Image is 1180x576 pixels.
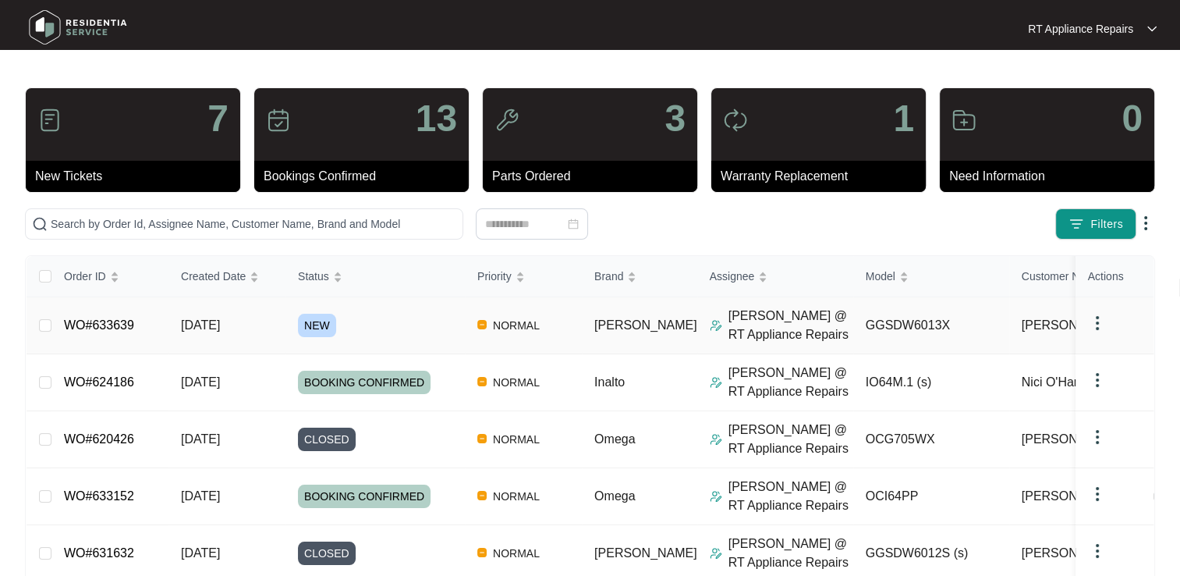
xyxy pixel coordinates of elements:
img: icon [266,108,291,133]
p: Bookings Confirmed [264,167,469,186]
img: Assigner Icon [710,319,722,332]
img: dropdown arrow [1088,485,1107,503]
span: NORMAL [487,487,546,506]
p: [PERSON_NAME] @ RT Appliance Repairs [728,307,853,344]
img: Vercel Logo [477,377,487,386]
span: [PERSON_NAME] [1022,430,1125,449]
span: Model [866,268,895,285]
img: residentia service logo [23,4,133,51]
p: [PERSON_NAME] @ RT Appliance Repairs [728,478,853,515]
td: OCG705WX [853,411,1009,468]
span: [PERSON_NAME] [594,546,697,560]
img: dropdown arrow [1088,371,1107,389]
a: WO#631632 [64,546,134,560]
p: RT Appliance Repairs [1028,21,1133,37]
span: Status [298,268,329,285]
span: NEW [298,314,336,337]
th: Brand [582,256,697,297]
th: Model [853,256,1009,297]
p: Need Information [949,167,1154,186]
span: NORMAL [487,316,546,335]
p: 0 [1122,100,1143,137]
img: dropdown arrow [1088,314,1107,332]
img: Assigner Icon [710,433,722,446]
th: Status [285,256,465,297]
img: Assigner Icon [710,490,722,503]
td: OCI64PP [853,468,1009,525]
button: filter iconFilters [1055,208,1136,240]
span: Customer Name [1022,268,1101,285]
span: NORMAL [487,373,546,392]
img: Vercel Logo [477,548,487,557]
p: New Tickets [35,167,240,186]
th: Order ID [51,256,168,297]
img: icon [494,108,519,133]
span: [PERSON_NAME] [1022,316,1125,335]
img: icon [951,108,976,133]
span: [PERSON_NAME]... [1022,487,1135,506]
span: Filters [1090,216,1123,233]
span: Inalto [594,375,625,389]
span: Omega [594,432,635,446]
span: BOOKING CONFIRMED [298,485,431,508]
input: Search by Order Id, Assignee Name, Customer Name, Brand and Model [51,215,456,233]
td: GGSDW6013X [853,297,1009,354]
p: Parts Ordered [492,167,697,186]
img: Vercel Logo [477,491,487,500]
a: WO#633639 [64,318,134,332]
span: [DATE] [181,432,220,446]
p: 3 [664,100,686,137]
span: Assignee [710,268,755,285]
img: Vercel Logo [477,434,487,443]
span: [DATE] [181,375,220,389]
span: Priority [477,268,512,285]
span: [PERSON_NAME] [594,318,697,332]
p: 7 [207,100,229,137]
img: dropdown arrow [1136,214,1155,233]
span: Created Date [181,268,246,285]
img: icon [723,108,748,133]
a: WO#620426 [64,432,134,446]
span: CLOSED [298,542,356,565]
img: dropdown arrow [1088,542,1107,560]
span: Omega [594,489,635,503]
img: dropdown arrow [1147,25,1157,33]
img: search-icon [32,216,48,232]
p: [PERSON_NAME] @ RT Appliance Repairs [728,535,853,572]
span: [DATE] [181,318,220,332]
span: [PERSON_NAME] [1022,544,1125,563]
p: [PERSON_NAME] @ RT Appliance Repairs [728,364,853,401]
img: filter icon [1068,216,1084,232]
span: [DATE] [181,546,220,560]
span: BOOKING CONFIRMED [298,371,431,394]
img: icon [37,108,62,133]
img: Assigner Icon [710,376,722,389]
th: Priority [465,256,582,297]
span: CLOSED [298,428,356,451]
p: 13 [416,100,457,137]
span: Order ID [64,268,106,285]
p: [PERSON_NAME] @ RT Appliance Repairs [728,421,853,458]
a: WO#624186 [64,375,134,389]
img: Vercel Logo [477,320,487,329]
img: Assigner Icon [710,547,722,560]
th: Created Date [168,256,285,297]
th: Customer Name [1009,256,1165,297]
span: NORMAL [487,430,546,449]
a: WO#633152 [64,489,134,503]
span: Nici O'Hara [1022,373,1085,392]
span: NORMAL [487,544,546,563]
img: dropdown arrow [1088,428,1107,446]
p: 1 [893,100,914,137]
span: [DATE] [181,489,220,503]
th: Actions [1075,256,1153,297]
span: Brand [594,268,623,285]
td: IO64M.1 (s) [853,354,1009,411]
th: Assignee [697,256,853,297]
p: Warranty Replacement [721,167,926,186]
